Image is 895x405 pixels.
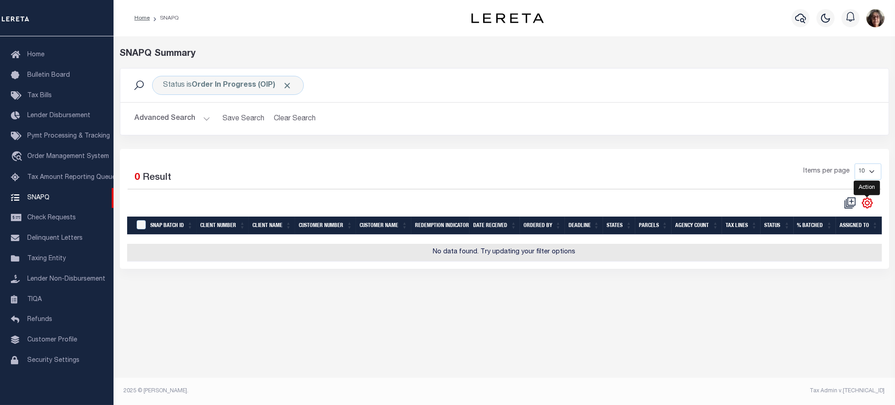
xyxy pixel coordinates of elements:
[27,337,77,343] span: Customer Profile
[218,110,270,128] button: Save Search
[270,110,320,128] button: Clear Search
[135,110,210,128] button: Advanced Search
[27,296,42,302] span: TIQA
[411,217,470,235] th: Redemption Indicator
[794,217,836,235] th: % batched: activate to sort column ascending
[520,217,564,235] th: Ordered By: activate to sort column ascending
[27,316,52,323] span: Refunds
[27,52,45,58] span: Home
[836,217,882,235] th: Assigned To: activate to sort column ascending
[27,72,70,79] span: Bulletin Board
[854,181,880,195] div: Action
[761,217,793,235] th: Status: activate to sort column ascending
[127,244,882,262] td: No data found. Try updating your filter options
[565,217,603,235] th: Deadline: activate to sort column ascending
[511,387,885,395] div: Tax Admin v.[TECHNICAL_ID]
[135,173,140,183] span: 0
[470,217,520,235] th: Date Received: activate to sort column ascending
[249,217,295,235] th: Client Name: activate to sort column ascending
[27,93,52,99] span: Tax Bills
[192,82,292,89] b: Order In Progress (OIP)
[635,217,671,235] th: Parcels: activate to sort column ascending
[283,81,292,90] span: Click to Remove
[866,9,885,27] button: PMcAllister@lereta.net
[27,276,105,282] span: Lender Non-Disbursement
[804,167,850,177] span: Items per page
[131,217,147,235] th: SNAPBatchId
[27,174,116,181] span: Tax Amount Reporting Queue
[27,215,76,221] span: Check Requests
[147,217,197,235] th: SNAP BATCH ID: activate to sort column ascending
[27,133,110,139] span: Pymt Processing & Tracking
[27,194,49,201] span: SNAPQ
[27,153,109,160] span: Order Management System
[356,217,411,235] th: Customer Name: activate to sort column ascending
[722,217,761,235] th: Tax Lines: activate to sort column ascending
[143,171,172,185] label: Result
[134,15,150,21] a: Home
[27,256,66,262] span: Taxing Entity
[197,217,249,235] th: Client Number: activate to sort column ascending
[117,387,504,395] div: 2025 © [PERSON_NAME].
[27,235,83,242] span: Delinquent Letters
[152,76,304,95] div: Status is
[295,217,356,235] th: Customer Number: activate to sort column ascending
[27,113,90,119] span: Lender Disbursement
[120,47,889,61] div: SNAPQ Summary
[27,357,79,364] span: Security Settings
[603,217,635,235] th: States: activate to sort column ascending
[150,14,178,22] li: SNAPQ
[11,151,25,163] i: travel_explore
[471,13,544,23] img: logo-dark.svg
[672,217,722,235] th: Agency Count: activate to sort column ascending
